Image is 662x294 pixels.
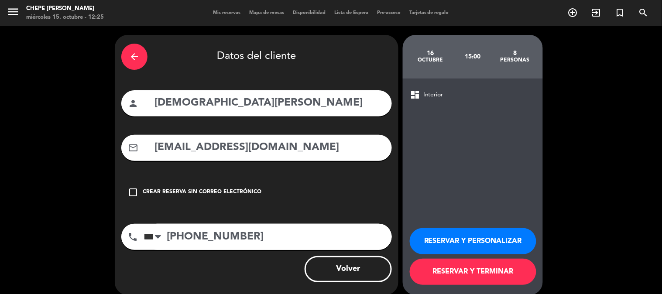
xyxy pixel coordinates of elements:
[144,224,165,250] div: Mexico (México): +52
[405,10,453,15] span: Tarjetas de regalo
[7,5,20,18] i: menu
[154,139,385,157] input: Email del cliente
[409,50,452,57] div: 16
[305,256,392,282] button: Volver
[409,57,452,64] div: octubre
[494,57,536,64] div: personas
[26,13,104,22] div: miércoles 15. octubre - 12:25
[154,94,385,112] input: Nombre del cliente
[128,143,138,153] i: mail_outline
[143,188,261,197] div: Crear reserva sin correo electrónico
[638,7,649,18] i: search
[591,7,602,18] i: exit_to_app
[330,10,373,15] span: Lista de Espera
[121,41,392,72] div: Datos del cliente
[410,228,536,254] button: RESERVAR Y PERSONALIZAR
[245,10,288,15] span: Mapa de mesas
[410,259,536,285] button: RESERVAR Y TERMINAR
[7,5,20,21] button: menu
[129,51,140,62] i: arrow_back
[144,224,392,250] input: Número de teléfono...
[615,7,625,18] i: turned_in_not
[423,90,443,100] span: Interior
[568,7,578,18] i: add_circle_outline
[494,50,536,57] div: 8
[452,41,494,72] div: 15:00
[373,10,405,15] span: Pre-acceso
[288,10,330,15] span: Disponibilidad
[410,89,420,100] span: dashboard
[128,98,138,109] i: person
[127,232,138,242] i: phone
[209,10,245,15] span: Mis reservas
[128,187,138,198] i: check_box_outline_blank
[26,4,104,13] div: Chepe [PERSON_NAME]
